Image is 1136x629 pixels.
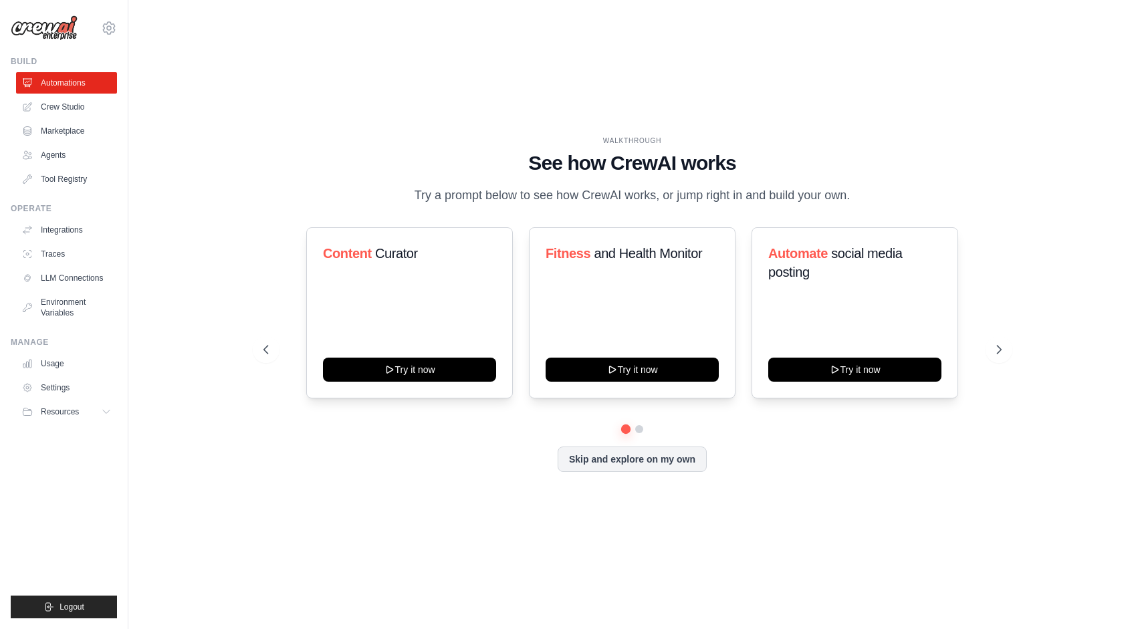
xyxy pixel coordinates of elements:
button: Try it now [546,358,719,382]
a: Automations [16,72,117,94]
a: Traces [16,243,117,265]
button: Try it now [768,358,941,382]
a: Settings [16,377,117,398]
span: Content [323,246,372,261]
a: Environment Variables [16,291,117,324]
a: Usage [16,353,117,374]
a: Agents [16,144,117,166]
div: Operate [11,203,117,214]
a: Integrations [16,219,117,241]
button: Skip and explore on my own [558,447,707,472]
div: WALKTHROUGH [263,136,1002,146]
div: Build [11,56,117,67]
a: Marketplace [16,120,117,142]
p: Try a prompt below to see how CrewAI works, or jump right in and build your own. [408,186,857,205]
div: Manage [11,337,117,348]
h1: See how CrewAI works [263,151,1002,175]
button: Logout [11,596,117,618]
a: Crew Studio [16,96,117,118]
button: Try it now [323,358,496,382]
span: Fitness [546,246,590,261]
img: Logo [11,15,78,41]
a: Tool Registry [16,168,117,190]
span: social media posting [768,246,903,279]
span: Resources [41,406,79,417]
button: Resources [16,401,117,422]
span: Curator [374,246,417,261]
span: Automate [768,246,828,261]
a: LLM Connections [16,267,117,289]
span: and Health Monitor [594,246,702,261]
span: Logout [60,602,84,612]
